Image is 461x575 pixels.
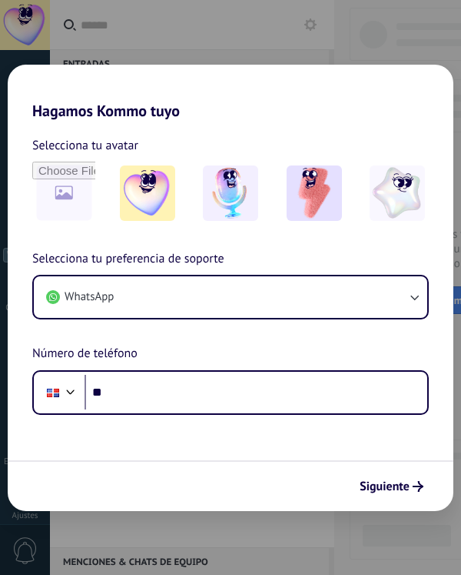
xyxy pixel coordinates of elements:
button: Siguiente [353,473,430,500]
span: Selecciona tu avatar [32,135,138,155]
img: -1.jpeg [120,165,175,221]
span: WhatsApp [65,289,114,305]
span: Número de teléfono [32,344,138,364]
span: Selecciona tu preferencia de soporte [32,249,224,269]
span: Siguiente [360,481,410,492]
img: -3.jpeg [287,165,342,221]
div: Dominican Republic: + 1 [38,376,68,409]
button: WhatsApp [34,276,427,318]
h2: Hagamos Kommo tuyo [8,65,453,120]
img: -2.jpeg [203,165,258,221]
img: -4.jpeg [370,165,425,221]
